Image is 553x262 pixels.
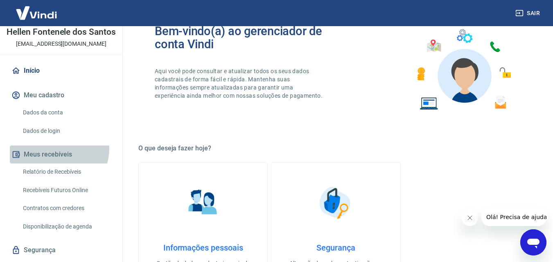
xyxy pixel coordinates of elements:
p: [EMAIL_ADDRESS][DOMAIN_NAME] [16,40,106,48]
a: Contratos com credores [20,200,113,217]
a: Disponibilização de agenda [20,218,113,235]
span: Olá! Precisa de ajuda? [5,6,69,12]
button: Sair [514,6,543,21]
button: Meus recebíveis [10,146,113,163]
h2: Bem-vindo(a) ao gerenciador de conta Vindi [155,25,336,51]
h4: Informações pessoais [152,243,254,253]
a: Recebíveis Futuros Online [20,182,113,199]
iframe: Mensagem da empresa [481,208,546,226]
h5: O que deseja fazer hoje? [138,144,533,152]
iframe: Fechar mensagem [462,210,478,226]
a: Dados de login [20,123,113,139]
p: Hellen Fontenele dos Santos [7,28,116,36]
img: Vindi [10,0,63,25]
a: Início [10,62,113,80]
p: Aqui você pode consultar e atualizar todos os seus dados cadastrais de forma fácil e rápida. Mant... [155,67,324,100]
button: Meu cadastro [10,86,113,104]
img: Imagem de um avatar masculino com diversos icones exemplificando as funcionalidades do gerenciado... [410,25,517,115]
iframe: Botão para abrir a janela de mensagens [520,229,546,255]
h4: Segurança [284,243,387,253]
img: Informações pessoais [183,182,223,223]
a: Dados da conta [20,104,113,121]
a: Relatório de Recebíveis [20,163,113,180]
img: Segurança [315,182,356,223]
a: Segurança [10,241,113,259]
